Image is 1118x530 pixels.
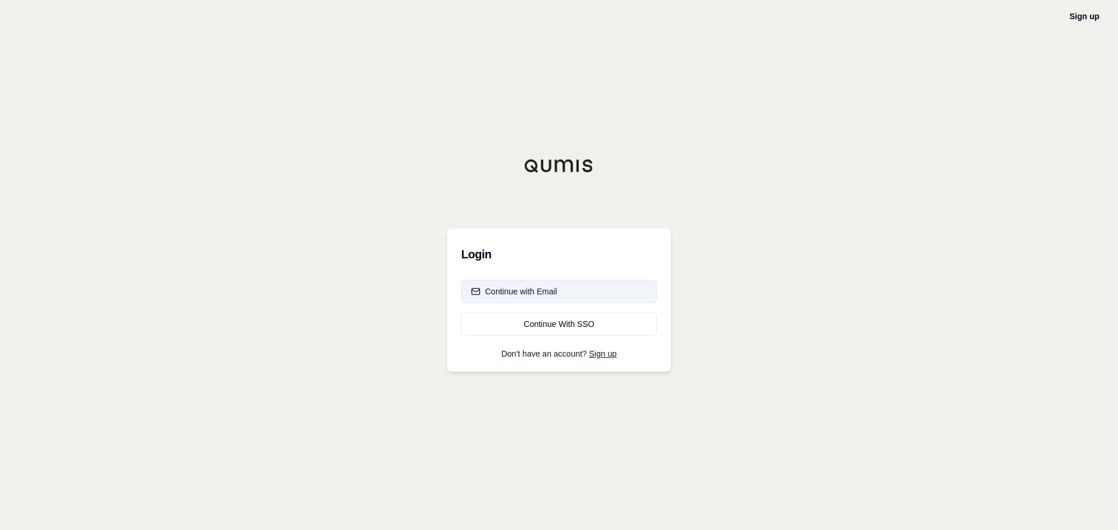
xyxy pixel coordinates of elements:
[589,349,617,358] a: Sign up
[471,286,557,297] div: Continue with Email
[461,312,657,336] a: Continue With SSO
[1070,12,1099,21] a: Sign up
[461,350,657,358] p: Don't have an account?
[461,243,657,266] h3: Login
[524,159,594,173] img: Qumis
[471,318,647,330] div: Continue With SSO
[461,280,657,303] button: Continue with Email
